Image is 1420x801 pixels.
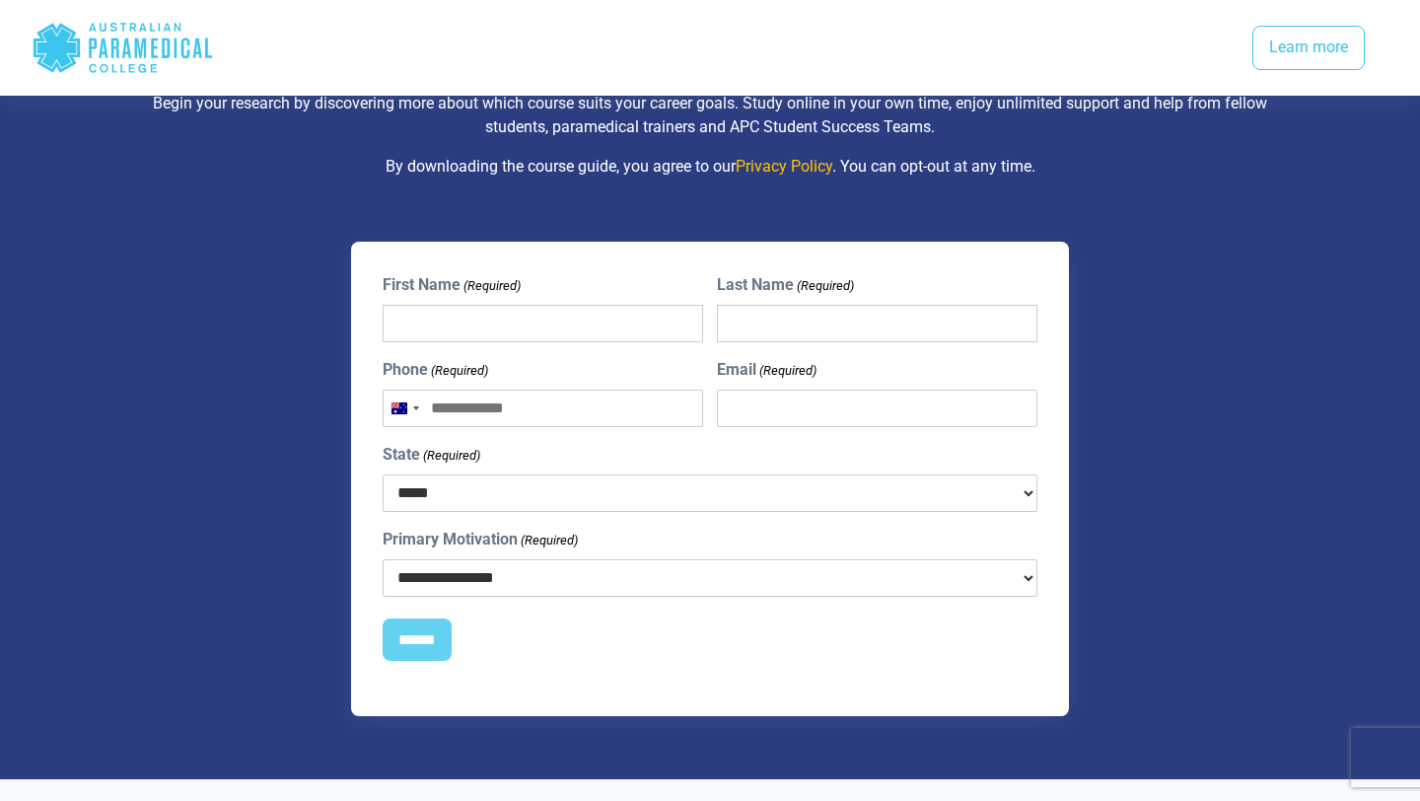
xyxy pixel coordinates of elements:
label: Primary Motivation [383,528,578,551]
span: (Required) [757,361,816,381]
label: First Name [383,273,521,297]
span: (Required) [422,446,481,466]
div: Australian Paramedical College [32,16,214,80]
p: By downloading the course guide, you agree to our . You can opt-out at any time. [133,155,1287,179]
label: Last Name [717,273,854,297]
a: Privacy Policy [736,157,832,176]
span: (Required) [462,276,522,296]
a: Learn more [1252,26,1365,71]
label: State [383,443,480,467]
span: (Required) [430,361,489,381]
span: (Required) [520,531,579,550]
p: Begin your research by discovering more about which course suits your career goals. Study online ... [133,92,1287,139]
span: (Required) [795,276,854,296]
label: Phone [383,358,488,382]
button: Selected country [384,391,425,426]
label: Email [717,358,816,382]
